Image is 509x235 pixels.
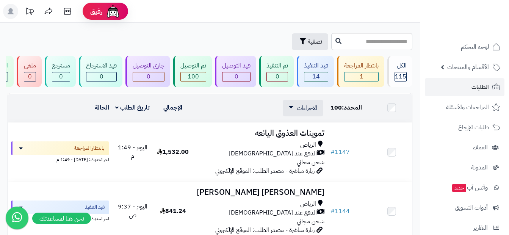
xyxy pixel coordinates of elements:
[52,61,70,70] div: مسترجع
[188,72,199,81] span: 100
[425,118,504,136] a: طلبات الإرجاع
[345,72,378,81] div: 1
[457,21,502,37] img: logo-2.png
[300,141,316,149] span: الرياض
[213,56,258,87] a: قيد التوصيل 0
[28,72,32,81] span: 0
[215,166,315,175] span: زيارة مباشرة - مصدر الطلب: الموقع الإلكتروني
[395,72,406,81] span: 115
[147,72,150,81] span: 0
[425,158,504,177] a: المدونة
[105,4,121,19] img: ai-face.png
[473,142,488,153] span: العملاء
[77,56,124,87] a: قيد الاسترجاع 0
[330,207,350,216] a: #1144
[330,147,350,157] a: #1147
[289,103,317,113] a: الاجراءات
[196,188,324,197] h3: [PERSON_NAME] [PERSON_NAME]
[11,155,109,163] div: اخر تحديث: [DATE] - 1:49 م
[86,72,116,81] div: 0
[297,217,324,226] span: شحن مجاني
[308,37,322,46] span: تصفية
[447,62,489,72] span: الأقسام والمنتجات
[452,184,466,192] span: جديد
[473,222,488,233] span: التقارير
[266,61,288,70] div: تم التنفيذ
[163,103,182,112] a: الإجمالي
[425,38,504,56] a: لوحة التحكم
[24,61,36,70] div: ملغي
[229,208,317,217] span: الدفع عند [DEMOGRAPHIC_DATA]
[330,207,335,216] span: #
[297,158,324,167] span: شحن مجاني
[160,207,186,216] span: 841.24
[297,103,317,113] span: الاجراءات
[59,72,63,81] span: 0
[115,103,150,112] a: تاريخ الطلب
[133,72,164,81] div: 0
[395,61,407,70] div: الكل
[304,72,328,81] div: 14
[471,82,489,92] span: الطلبات
[330,103,342,112] span: 100
[471,162,488,173] span: المدونة
[196,129,324,138] h3: تموينات العذوق اليانعه
[85,204,105,211] span: قيد التنفيذ
[235,72,238,81] span: 0
[300,200,316,208] span: الرياض
[312,72,320,81] span: 14
[157,147,189,157] span: 1,532.00
[118,143,147,161] span: اليوم - 1:49 م
[267,72,288,81] div: 0
[222,72,250,81] div: 0
[425,138,504,157] a: العملاء
[451,182,488,193] span: وآتس آب
[95,103,109,112] a: الحالة
[425,199,504,217] a: أدوات التسويق
[24,72,36,81] div: 0
[458,122,489,133] span: طلبات الإرجاع
[118,202,147,220] span: اليوم - 9:37 ص
[124,56,172,87] a: جاري التوصيل 0
[133,61,164,70] div: جاري التوصيل
[258,56,295,87] a: تم التنفيذ 0
[90,7,102,16] span: رفيق
[100,72,103,81] span: 0
[330,147,335,157] span: #
[276,72,279,81] span: 0
[229,149,317,158] span: الدفع عند [DEMOGRAPHIC_DATA]
[335,56,386,87] a: بانتظار المراجعة 1
[215,226,315,235] span: زيارة مباشرة - مصدر الطلب: الموقع الإلكتروني
[52,72,70,81] div: 0
[425,179,504,197] a: وآتس آبجديد
[446,102,489,113] span: المراجعات والأسئلة
[74,144,105,152] span: بانتظار المراجعة
[360,72,363,81] span: 1
[425,98,504,116] a: المراجعات والأسئلة
[86,61,117,70] div: قيد الاسترجاع
[304,61,328,70] div: قيد التنفيذ
[386,56,414,87] a: الكل115
[222,61,251,70] div: قيد التوصيل
[330,103,368,112] div: المحدد:
[20,4,39,21] a: تحديثات المنصة
[295,56,335,87] a: قيد التنفيذ 14
[425,78,504,96] a: الطلبات
[455,202,488,213] span: أدوات التسويق
[15,56,43,87] a: ملغي 0
[344,61,379,70] div: بانتظار المراجعة
[181,72,206,81] div: 100
[180,61,206,70] div: تم التوصيل
[292,33,328,50] button: تصفية
[172,56,213,87] a: تم التوصيل 100
[43,56,77,87] a: مسترجع 0
[461,42,489,52] span: لوحة التحكم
